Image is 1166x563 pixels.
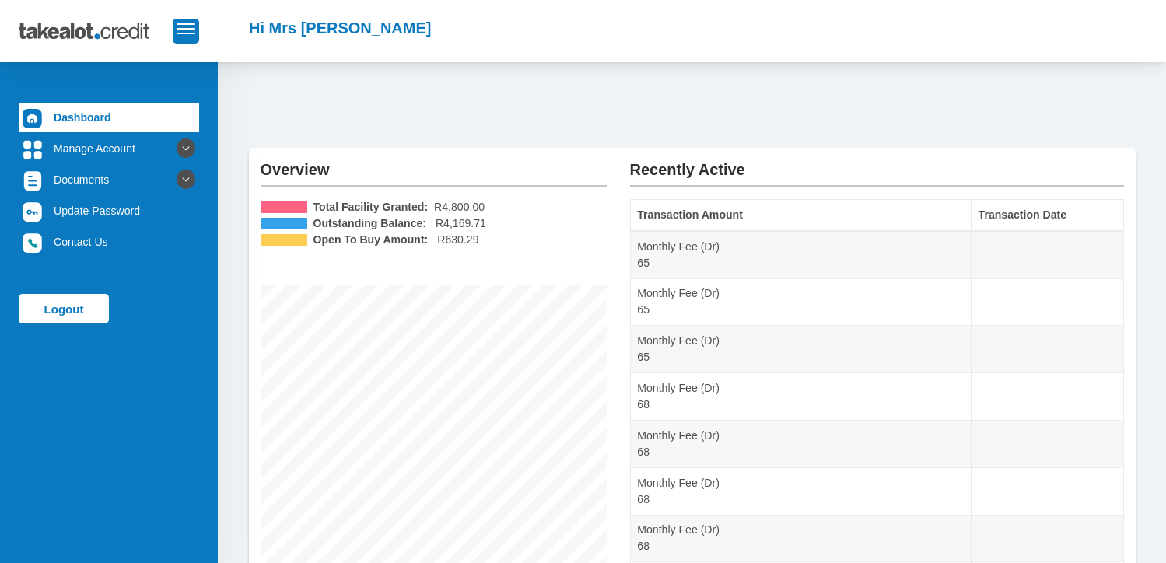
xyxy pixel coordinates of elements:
[19,134,199,163] a: Manage Account
[19,165,199,194] a: Documents
[630,420,971,467] td: Monthly Fee (Dr) 68
[249,19,431,37] h2: Hi Mrs [PERSON_NAME]
[19,227,199,257] a: Contact Us
[19,196,199,226] a: Update Password
[313,199,429,215] b: Total Facility Granted:
[630,467,971,515] td: Monthly Fee (Dr) 68
[19,103,199,132] a: Dashboard
[436,215,486,232] span: R4,169.71
[19,12,173,51] img: takealot_credit_logo.svg
[630,326,971,373] td: Monthly Fee (Dr) 65
[261,148,607,179] h2: Overview
[19,294,109,323] a: Logout
[434,199,485,215] span: R4,800.00
[630,515,971,562] td: Monthly Fee (Dr) 68
[971,200,1123,231] th: Transaction Date
[630,231,971,278] td: Monthly Fee (Dr) 65
[437,232,478,248] span: R630.29
[630,278,971,326] td: Monthly Fee (Dr) 65
[313,215,427,232] b: Outstanding Balance:
[630,373,971,421] td: Monthly Fee (Dr) 68
[313,232,429,248] b: Open To Buy Amount:
[630,148,1124,179] h2: Recently Active
[630,200,971,231] th: Transaction Amount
